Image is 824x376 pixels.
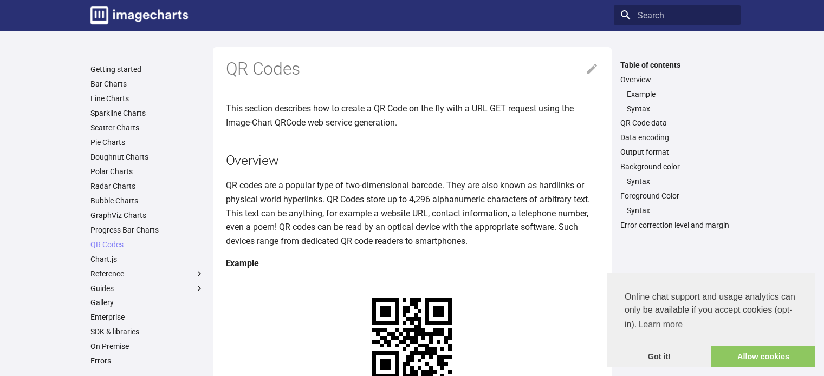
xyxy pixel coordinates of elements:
[90,254,204,264] a: Chart.js
[620,162,734,171] a: Background color
[90,167,204,176] a: Polar Charts
[614,5,741,25] input: Search
[90,64,204,74] a: Getting started
[620,75,734,84] a: Overview
[90,312,204,322] a: Enterprise
[620,147,734,157] a: Output format
[90,6,188,24] img: logo
[90,240,204,249] a: QR Codes
[627,104,734,114] a: Syntax
[90,94,204,103] a: Line Charts
[90,79,204,89] a: Bar Charts
[607,273,815,367] div: cookieconsent
[625,291,798,333] span: Online chat support and usage analytics can only be available if you accept cookies (opt-in).
[711,346,815,368] a: allow cookies
[90,181,204,191] a: Radar Charts
[90,108,204,118] a: Sparkline Charts
[627,89,734,99] a: Example
[620,220,734,230] a: Error correction level and margin
[90,123,204,133] a: Scatter Charts
[226,102,599,129] p: This section describes how to create a QR Code on the fly with a URL GET request using the Image-...
[90,152,204,162] a: Doughnut Charts
[90,356,204,366] a: Errors
[607,346,711,368] a: dismiss cookie message
[620,176,734,186] nav: Background color
[90,196,204,206] a: Bubble Charts
[90,341,204,351] a: On Premise
[226,256,599,271] h4: Example
[627,206,734,215] a: Syntax
[90,137,204,147] a: Pie Charts
[90,327,204,337] a: SDK & libraries
[620,191,734,201] a: Foreground Color
[90,269,204,279] label: Reference
[620,206,734,215] nav: Foreground Color
[86,2,192,29] a: Image-Charts documentation
[620,89,734,114] nav: Overview
[226,58,599,81] h1: QR Codes
[620,118,734,128] a: QR Code data
[614,60,741,230] nav: Table of contents
[627,176,734,186] a: Syntax
[90,298,204,307] a: Gallery
[226,151,599,170] h2: Overview
[90,210,204,220] a: GraphViz Charts
[90,283,204,293] label: Guides
[90,225,204,235] a: Progress Bar Charts
[637,316,684,333] a: learn more about cookies
[620,133,734,142] a: Data encoding
[226,179,599,248] p: QR codes are a popular type of two-dimensional barcode. They are also known as hardlinks or physi...
[614,60,741,70] label: Table of contents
